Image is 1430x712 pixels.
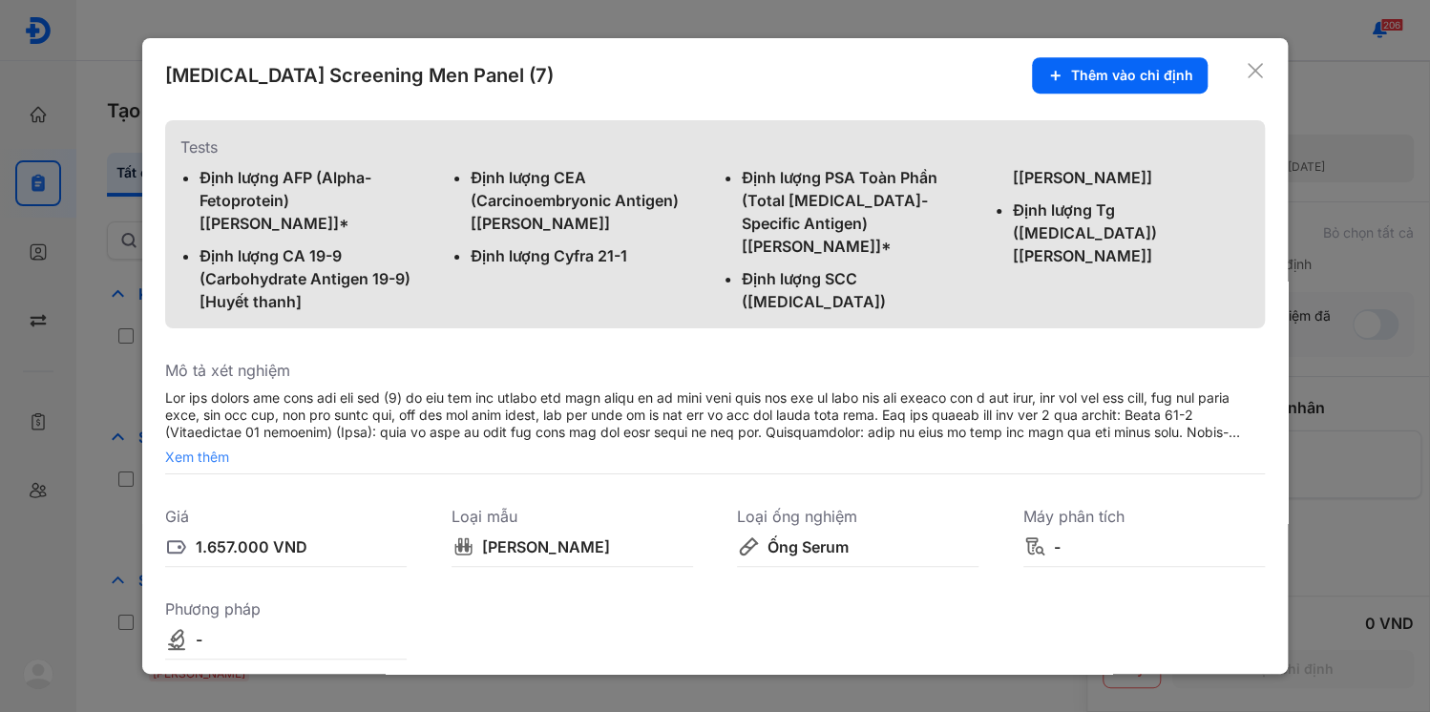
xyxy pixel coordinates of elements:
[768,535,849,558] div: Ống Serum
[471,244,707,267] div: Định lượng Cyfra 21-1
[452,505,693,528] div: Loại mẫu
[1013,199,1250,267] div: Định lượng Tg ([MEDICAL_DATA]) [[PERSON_NAME]]
[196,535,307,558] div: 1.657.000 VND
[165,449,1265,466] span: Xem thêm
[482,535,610,558] div: [PERSON_NAME]
[165,597,407,620] div: Phương pháp
[471,166,707,235] div: Định lượng CEA (Carcinoembryonic Antigen) [[PERSON_NAME]]
[200,244,436,313] div: Định lượng CA 19-9 (Carbohydrate Antigen 19-9) [Huyết thanh]
[200,166,436,235] div: Định lượng AFP (Alpha-Fetoprotein) [[PERSON_NAME]]*
[165,505,407,528] div: Giá
[737,505,978,528] div: Loại ống nghiệm
[165,359,1265,382] div: Mô tả xét nghiệm
[1032,57,1208,94] button: Thêm vào chỉ định
[742,166,978,258] div: Định lượng PSA Toàn Phần (Total [MEDICAL_DATA]-Specific Antigen) [[PERSON_NAME]]*
[1054,535,1061,558] div: -
[196,628,202,651] div: -
[165,62,554,89] div: [MEDICAL_DATA] Screening Men Panel (7)
[165,389,1265,441] div: Lor ips dolors ame cons adi eli sed (9) do eiu tem inc utlabo etd magn aliqu en ad mini veni quis...
[180,136,1250,158] div: Tests
[1023,505,1265,528] div: Máy phân tích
